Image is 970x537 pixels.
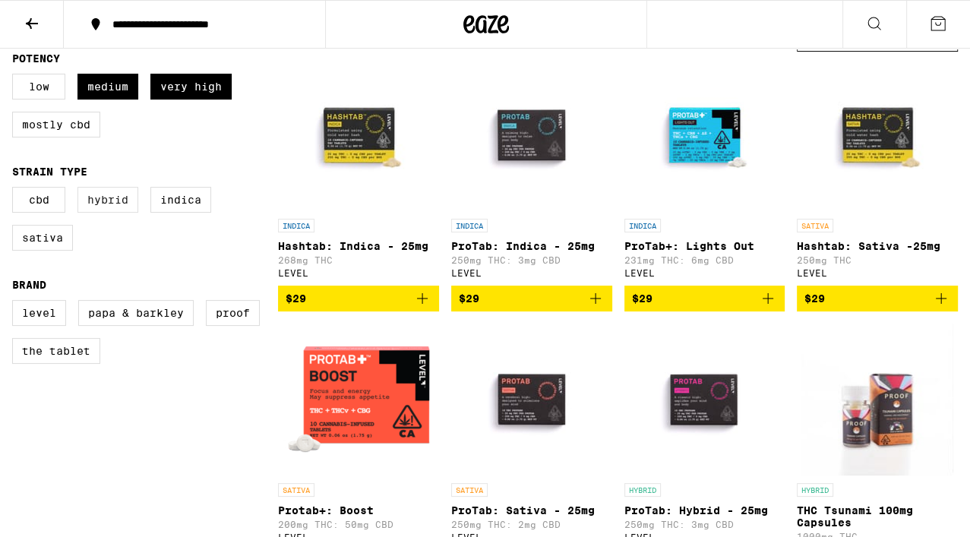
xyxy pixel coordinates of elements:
label: Indica [150,187,211,213]
p: SATIVA [451,483,488,497]
p: THC Tsunami 100mg Capsules [797,504,958,529]
span: $29 [459,292,479,305]
div: LEVEL [451,268,612,278]
img: Proof - THC Tsunami 100mg Capsules [801,324,953,475]
legend: Potency [12,52,60,65]
p: SATIVA [278,483,314,497]
span: Hi. Need any help? [9,11,109,23]
p: 250mg THC [797,255,958,265]
button: Add to bag [624,286,785,311]
img: LEVEL - Hashtab: Sativa -25mg [801,59,953,211]
p: 250mg THC: 3mg CBD [451,255,612,265]
p: 268mg THC [278,255,439,265]
label: LEVEL [12,300,66,326]
div: LEVEL [797,268,958,278]
label: CBD [12,187,65,213]
p: 250mg THC: 3mg CBD [624,520,785,529]
a: Open page for ProTab+: Lights Out from LEVEL [624,59,785,286]
button: Add to bag [797,286,958,311]
label: Medium [77,74,138,100]
p: HYBRID [624,483,661,497]
img: LEVEL - Hashtab: Indica - 25mg [283,59,434,211]
p: INDICA [451,219,488,232]
p: SATIVA [797,219,833,232]
p: Hashtab: Sativa -25mg [797,240,958,252]
label: The Tablet [12,338,100,364]
p: ProTab+: Lights Out [624,240,785,252]
img: LEVEL - ProTab: Indica - 25mg [456,59,608,211]
img: LEVEL - Protab+: Boost [283,324,434,475]
p: ProTab: Indica - 25mg [451,240,612,252]
button: Add to bag [278,286,439,311]
button: Add to bag [451,286,612,311]
a: Open page for ProTab: Indica - 25mg from LEVEL [451,59,612,286]
div: LEVEL [278,268,439,278]
p: Hashtab: Indica - 25mg [278,240,439,252]
a: Open page for Hashtab: Sativa -25mg from LEVEL [797,59,958,286]
label: Papa & Barkley [78,300,194,326]
p: HYBRID [797,483,833,497]
legend: Brand [12,279,46,291]
label: Sativa [12,225,73,251]
label: Very High [150,74,232,100]
p: ProTab: Hybrid - 25mg [624,504,785,516]
p: 200mg THC: 50mg CBD [278,520,439,529]
img: LEVEL - ProTab: Sativa - 25mg [456,324,608,475]
p: INDICA [278,219,314,232]
p: INDICA [624,219,661,232]
p: ProTab: Sativa - 25mg [451,504,612,516]
img: LEVEL - ProTab+: Lights Out [628,59,780,211]
label: Hybrid [77,187,138,213]
span: $29 [804,292,825,305]
label: Mostly CBD [12,112,100,137]
legend: Strain Type [12,166,87,178]
img: LEVEL - ProTab: Hybrid - 25mg [628,324,780,475]
p: 231mg THC: 6mg CBD [624,255,785,265]
p: 250mg THC: 2mg CBD [451,520,612,529]
a: Open page for Hashtab: Indica - 25mg from LEVEL [278,59,439,286]
div: LEVEL [624,268,785,278]
span: $29 [632,292,652,305]
p: Protab+: Boost [278,504,439,516]
label: Proof [206,300,260,326]
label: Low [12,74,65,100]
span: $29 [286,292,306,305]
